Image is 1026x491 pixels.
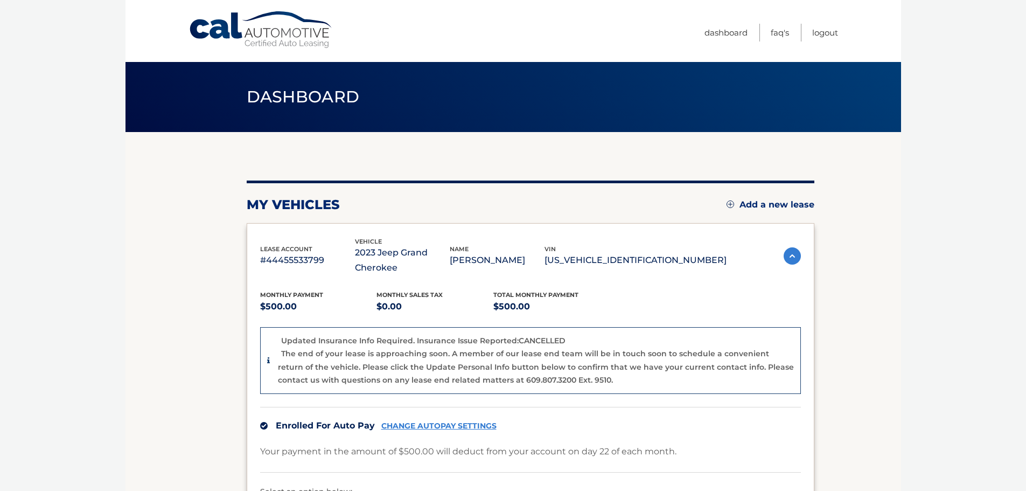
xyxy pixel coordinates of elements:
[704,24,748,42] a: Dashboard
[278,349,794,385] p: The end of your lease is approaching soon. A member of our lease end team will be in touch soon t...
[545,253,727,268] p: [US_VEHICLE_IDENTIFICATION_NUMBER]
[450,253,545,268] p: [PERSON_NAME]
[355,238,382,245] span: vehicle
[260,422,268,430] img: check.svg
[493,291,578,299] span: Total Monthly Payment
[247,87,360,107] span: Dashboard
[727,199,814,210] a: Add a new lease
[260,444,676,459] p: Your payment in the amount of $500.00 will deduct from your account on day 22 of each month.
[276,420,375,431] span: Enrolled For Auto Pay
[260,299,377,314] p: $500.00
[281,336,566,345] p: Updated Insurance Info Required. Insurance Issue Reported:CANCELLED
[260,291,323,299] span: Monthly Payment
[355,245,450,275] p: 2023 Jeep Grand Cherokee
[376,299,493,314] p: $0.00
[493,299,610,314] p: $500.00
[450,245,469,253] span: name
[381,421,497,431] a: CHANGE AUTOPAY SETTINGS
[545,245,556,253] span: vin
[376,291,443,299] span: Monthly sales Tax
[189,11,334,49] a: Cal Automotive
[260,253,355,268] p: #44455533799
[812,24,838,42] a: Logout
[784,247,801,265] img: accordion-active.svg
[727,200,734,208] img: add.svg
[771,24,789,42] a: FAQ's
[247,197,340,213] h2: my vehicles
[260,245,312,253] span: lease account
